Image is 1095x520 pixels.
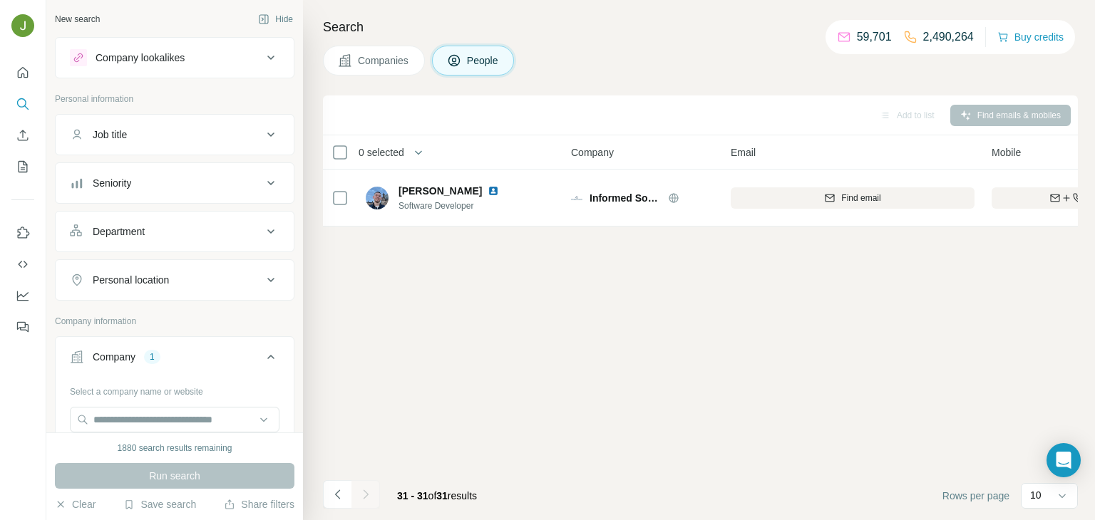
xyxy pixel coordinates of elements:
div: Job title [93,128,127,142]
span: People [467,53,500,68]
img: Avatar [366,187,389,209]
button: Search [11,91,34,117]
button: Quick start [11,60,34,85]
span: Companies [358,53,410,68]
button: Feedback [11,314,34,340]
span: Email [731,145,756,160]
button: Hide [248,9,303,30]
img: LinkedIn logo [488,185,499,197]
span: of [428,490,437,501]
span: Informed Sources [590,191,661,205]
button: Use Surfe on LinkedIn [11,220,34,246]
p: 59,701 [857,28,892,46]
h4: Search [323,17,1078,37]
span: Find email [841,192,880,204]
div: 1880 search results remaining [118,442,232,454]
button: Personal location [56,263,294,297]
span: 0 selected [359,145,404,160]
span: Rows per page [942,489,1009,503]
p: 10 [1030,488,1042,502]
button: Find email [731,187,975,209]
button: Enrich CSV [11,123,34,148]
button: My lists [11,154,34,180]
div: 1 [144,350,160,363]
span: Company [571,145,614,160]
button: Job title [56,118,294,152]
button: Buy credits [997,27,1064,47]
div: New search [55,13,100,26]
button: Share filters [224,497,294,511]
img: Logo of Informed Sources [571,192,582,204]
button: Use Surfe API [11,251,34,277]
p: Personal information [55,93,294,105]
div: Select a company name or website [70,380,279,398]
button: Company lookalikes [56,41,294,75]
div: Company lookalikes [96,51,185,65]
span: 31 - 31 [397,490,428,501]
div: Company [93,350,135,364]
p: Company information [55,315,294,328]
span: Software Developer [399,199,516,212]
button: Navigate to previous page [323,480,351,509]
div: Department [93,224,145,239]
p: 2,490,264 [923,28,974,46]
button: Clear [55,497,96,511]
span: results [397,490,477,501]
span: Mobile [992,145,1021,160]
button: Save search [123,497,196,511]
button: Seniority [56,166,294,200]
span: [PERSON_NAME] [399,184,482,198]
button: Department [56,214,294,249]
button: Company1 [56,340,294,380]
div: Personal location [93,273,169,287]
img: Avatar [11,14,34,37]
button: Dashboard [11,283,34,308]
div: Seniority [93,176,131,190]
div: Open Intercom Messenger [1047,443,1081,477]
span: 31 [436,490,448,501]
